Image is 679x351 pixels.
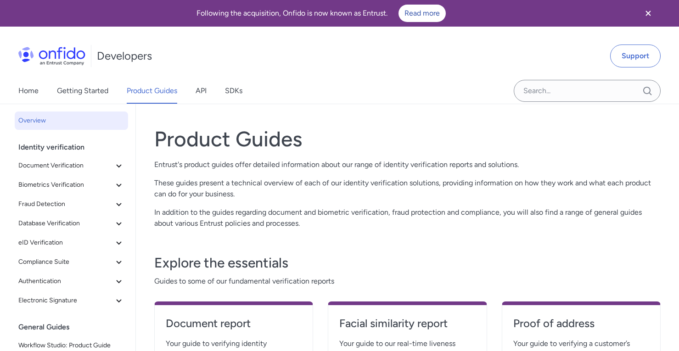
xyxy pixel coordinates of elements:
[339,316,475,338] a: Facial similarity report
[18,138,132,156] div: Identity verification
[15,195,128,213] button: Fraud Detection
[339,316,475,331] h4: Facial similarity report
[127,78,177,104] a: Product Guides
[154,276,661,287] span: Guides to some of our fundamental verification reports
[97,49,152,63] h1: Developers
[11,5,631,22] div: Following the acquisition, Onfido is now known as Entrust.
[154,126,661,152] h1: Product Guides
[631,2,665,25] button: Close banner
[18,318,132,336] div: General Guides
[15,234,128,252] button: eID Verification
[514,80,661,102] input: Onfido search input field
[166,316,302,331] h4: Document report
[15,111,128,130] a: Overview
[18,115,124,126] span: Overview
[18,78,39,104] a: Home
[154,178,661,200] p: These guides present a technical overview of each of our identity verification solutions, providi...
[18,160,113,171] span: Document Verification
[643,8,654,19] svg: Close banner
[154,254,661,272] h3: Explore the essentials
[18,47,85,65] img: Onfido Logo
[18,340,124,351] span: Workflow Studio: Product Guide
[15,176,128,194] button: Biometrics Verification
[154,159,661,170] p: Entrust's product guides offer detailed information about our range of identity verification repo...
[610,45,661,67] a: Support
[15,291,128,310] button: Electronic Signature
[513,316,649,331] h4: Proof of address
[15,272,128,290] button: Authentication
[18,276,113,287] span: Authentication
[166,316,302,338] a: Document report
[513,316,649,338] a: Proof of address
[15,253,128,271] button: Compliance Suite
[18,218,113,229] span: Database Verification
[196,78,207,104] a: API
[57,78,108,104] a: Getting Started
[18,199,113,210] span: Fraud Detection
[18,179,113,190] span: Biometrics Verification
[15,214,128,233] button: Database Verification
[225,78,242,104] a: SDKs
[18,295,113,306] span: Electronic Signature
[15,156,128,175] button: Document Verification
[154,207,661,229] p: In addition to the guides regarding document and biometric verification, fraud protection and com...
[18,256,113,267] span: Compliance Suite
[398,5,446,22] a: Read more
[18,237,113,248] span: eID Verification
